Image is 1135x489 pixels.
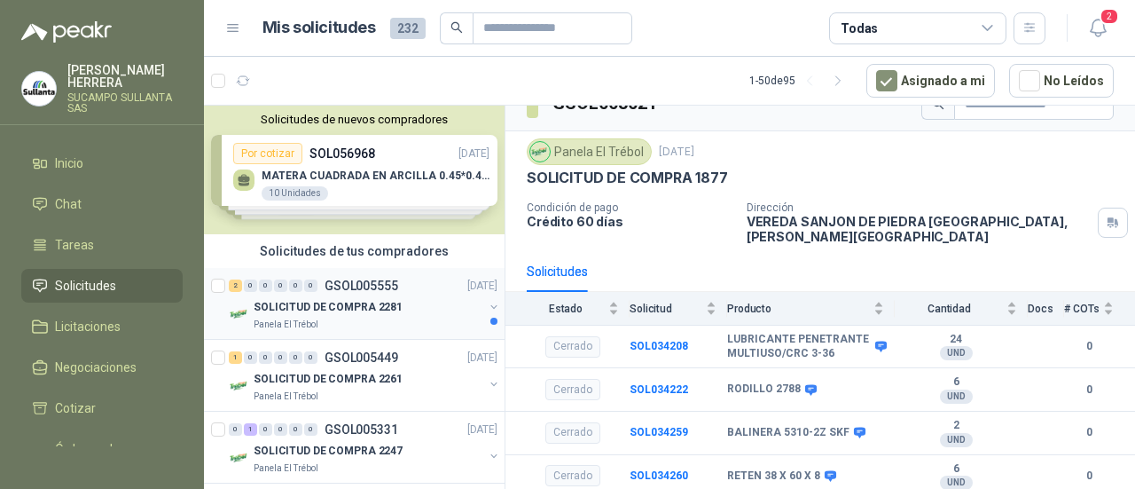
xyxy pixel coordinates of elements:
[204,106,505,234] div: Solicitudes de nuevos compradoresPor cotizarSOL056968[DATE] MATERA CUADRADA EN ARCILLA 0.45*0.45*...
[747,201,1091,214] p: Dirección
[1064,382,1114,398] b: 0
[749,67,852,95] div: 1 - 50 de 95
[21,269,183,303] a: Solicitudes
[55,276,116,296] span: Solicitudes
[325,423,398,436] p: GSOL005331
[450,21,463,34] span: search
[55,317,121,336] span: Licitaciones
[229,304,250,325] img: Company Logo
[659,144,694,161] p: [DATE]
[211,113,497,126] button: Solicitudes de nuevos compradores
[630,292,727,325] th: Solicitud
[67,92,183,114] p: SUCAMPO SULLANTA SAS
[895,462,1017,477] b: 6
[21,21,112,43] img: Logo peakr
[21,391,183,425] a: Cotizar
[254,299,403,316] p: SOLICITUD DE COMPRA 2281
[325,280,398,292] p: GSOL005555
[259,351,272,364] div: 0
[527,138,652,165] div: Panela El Trébol
[229,351,242,364] div: 1
[727,333,871,360] b: LUBRICANTE PENETRANTE MULTIUSO/CRC 3-36
[545,336,600,358] div: Cerrado
[895,419,1017,433] b: 2
[262,15,376,41] h1: Mis solicitudes
[527,214,732,229] p: Crédito 60 días
[940,346,973,360] div: UND
[630,426,688,438] a: SOL034259
[866,64,995,98] button: Asignado a mi
[22,72,56,106] img: Company Logo
[21,310,183,343] a: Licitaciones
[229,280,242,292] div: 2
[254,390,318,404] p: Panela El Trébol
[325,351,398,364] p: GSOL005449
[55,358,137,377] span: Negociaciones
[940,433,973,447] div: UND
[841,19,878,38] div: Todas
[527,262,588,281] div: Solicitudes
[467,278,497,295] p: [DATE]
[895,375,1017,390] b: 6
[244,423,257,436] div: 1
[229,423,242,436] div: 0
[254,318,318,332] p: Panela El Trébol
[530,142,550,162] img: Company Logo
[1100,8,1119,25] span: 2
[204,234,505,268] div: Solicitudes de tus compradores
[467,350,497,367] p: [DATE]
[229,375,250,397] img: Company Logo
[229,447,250,469] img: Company Logo
[21,146,183,180] a: Inicio
[1064,303,1100,315] span: # COTs
[259,423,272,436] div: 0
[505,292,630,325] th: Estado
[1064,338,1114,355] b: 0
[527,201,732,214] p: Condición de pago
[727,383,801,397] b: RODILLO 2788
[289,423,302,436] div: 0
[304,280,317,292] div: 0
[55,194,82,214] span: Chat
[630,383,688,396] a: SOL034222
[390,18,426,39] span: 232
[21,351,183,384] a: Negociaciones
[630,469,688,482] a: SOL034260
[527,169,728,187] p: SOLICITUD DE COMPRA 1877
[545,465,600,486] div: Cerrado
[545,379,600,400] div: Cerrado
[21,187,183,221] a: Chat
[727,292,895,325] th: Producto
[67,64,183,89] p: [PERSON_NAME] HERRERA
[254,371,403,388] p: SOLICITUD DE COMPRA 2261
[21,432,183,485] a: Órdenes de Compra
[244,280,257,292] div: 0
[289,280,302,292] div: 0
[55,235,94,255] span: Tareas
[1064,292,1135,325] th: # COTs
[304,351,317,364] div: 0
[244,351,257,364] div: 0
[1064,468,1114,485] b: 0
[727,469,820,484] b: RETEN 38 X 60 X 8
[229,347,501,404] a: 1 0 0 0 0 0 GSOL005449[DATE] Company LogoSOLICITUD DE COMPRA 2261Panela El Trébol
[21,228,183,262] a: Tareas
[1009,64,1114,98] button: No Leídos
[467,422,497,438] p: [DATE]
[55,439,166,478] span: Órdenes de Compra
[940,390,973,404] div: UND
[630,303,702,315] span: Solicitud
[259,280,272,292] div: 0
[55,398,96,418] span: Cotizar
[304,423,317,436] div: 0
[274,423,287,436] div: 0
[55,154,83,173] span: Inicio
[895,303,1003,315] span: Cantidad
[527,303,605,315] span: Estado
[630,340,688,352] a: SOL034208
[1028,292,1064,325] th: Docs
